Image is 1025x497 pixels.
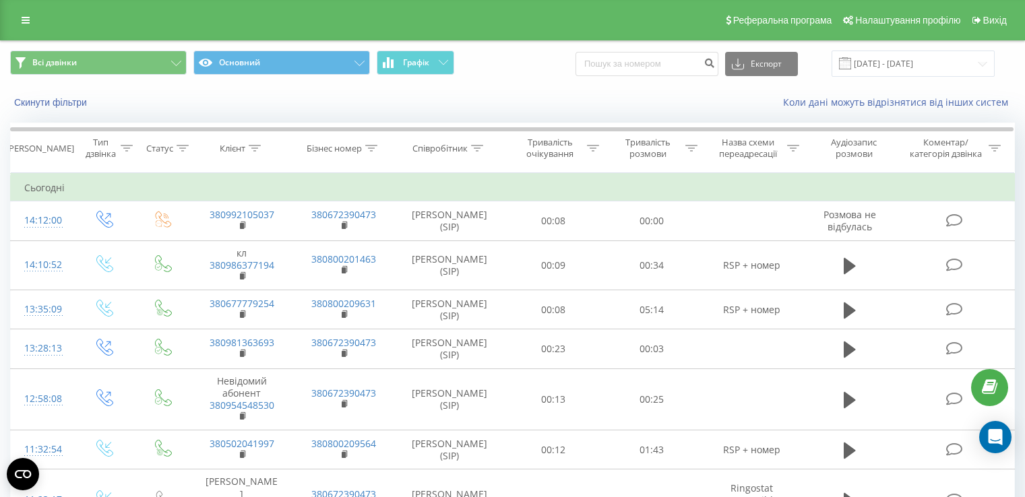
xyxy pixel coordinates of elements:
button: Скинути фільтри [10,96,94,108]
div: Тип дзвінка [85,137,117,160]
span: Графік [403,58,429,67]
button: Основний [193,51,370,75]
td: 00:23 [505,329,602,368]
span: Налаштування профілю [855,15,960,26]
button: Графік [377,51,454,75]
div: 11:32:54 [24,436,60,463]
td: 00:00 [602,201,700,240]
div: 13:28:13 [24,335,60,362]
td: Сьогодні [11,174,1015,201]
div: Коментар/категорія дзвінка [906,137,985,160]
td: [PERSON_NAME] (SIP) [395,201,505,240]
span: Всі дзвінки [32,57,77,68]
a: 380672390473 [311,208,376,221]
a: 380800209631 [311,297,376,310]
td: 00:08 [505,201,602,240]
div: 12:58:08 [24,386,60,412]
span: Вихід [983,15,1007,26]
td: 00:08 [505,290,602,329]
td: [PERSON_NAME] (SIP) [395,430,505,469]
td: RSP + номер [700,290,802,329]
button: Всі дзвінки [10,51,187,75]
td: 00:25 [602,368,700,430]
td: [PERSON_NAME] (SIP) [395,290,505,329]
div: 13:35:09 [24,296,60,323]
a: 380800209564 [311,437,376,450]
a: 380677779254 [210,297,274,310]
td: [PERSON_NAME] (SIP) [395,329,505,368]
div: Аудіозапис розмови [815,137,894,160]
a: Коли дані можуть відрізнятися вiд інших систем [783,96,1015,108]
td: кл [191,240,292,290]
td: 05:14 [602,290,700,329]
td: RSP + номер [700,240,802,290]
div: Статус [146,143,173,154]
a: 380986377194 [210,259,274,271]
a: 380981363693 [210,336,274,349]
a: 380502041997 [210,437,274,450]
div: 14:10:52 [24,252,60,278]
span: Розмова не відбулась [824,208,876,233]
td: 00:12 [505,430,602,469]
td: 00:09 [505,240,602,290]
div: Бізнес номер [307,143,362,154]
div: Клієнт [220,143,245,154]
div: [PERSON_NAME] [6,143,74,154]
div: Співробітник [412,143,468,154]
div: Open Intercom Messenger [979,421,1012,453]
div: Тривалість розмови [615,137,682,160]
span: Реферальна програма [733,15,832,26]
a: 380672390473 [311,387,376,399]
a: 380954548530 [210,399,274,411]
td: 01:43 [602,430,700,469]
td: 00:03 [602,329,700,368]
button: Open CMP widget [7,458,39,490]
div: Назва схеми переадресації [713,137,784,160]
td: 00:13 [505,368,602,430]
div: Тривалість очікування [517,137,584,160]
td: RSP + номер [700,430,802,469]
a: 380992105037 [210,208,274,221]
td: [PERSON_NAME] (SIP) [395,368,505,430]
button: Експорт [725,52,798,76]
td: Невідомий абонент [191,368,292,430]
div: 14:12:00 [24,207,60,234]
input: Пошук за номером [576,52,718,76]
td: 00:34 [602,240,700,290]
td: [PERSON_NAME] (SIP) [395,240,505,290]
a: 380672390473 [311,336,376,349]
a: 380800201463 [311,253,376,265]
